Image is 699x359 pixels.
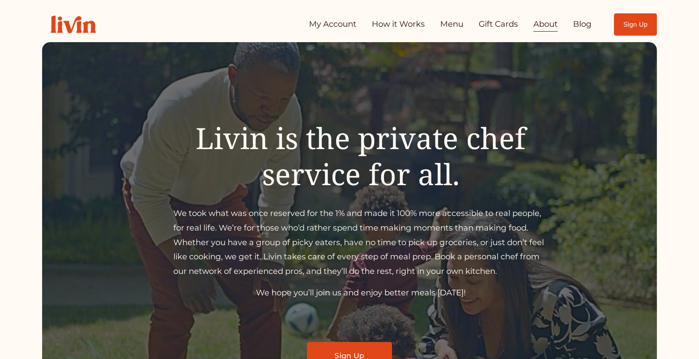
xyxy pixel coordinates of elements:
[440,16,463,32] a: Menu
[614,13,657,36] a: Sign Up
[196,118,533,194] span: Livin is the private chef service for all.
[479,16,518,32] a: Gift Cards
[173,208,546,276] span: We took what was once reserved for the 1% and made it 100% more accessible to real people, for re...
[372,16,425,32] a: How it Works
[309,16,356,32] a: My Account
[256,288,466,297] span: We hope you’ll join us and enjoy better meals [DATE]!
[573,16,592,32] a: Blog
[42,7,104,42] img: Livin
[533,16,558,32] a: About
